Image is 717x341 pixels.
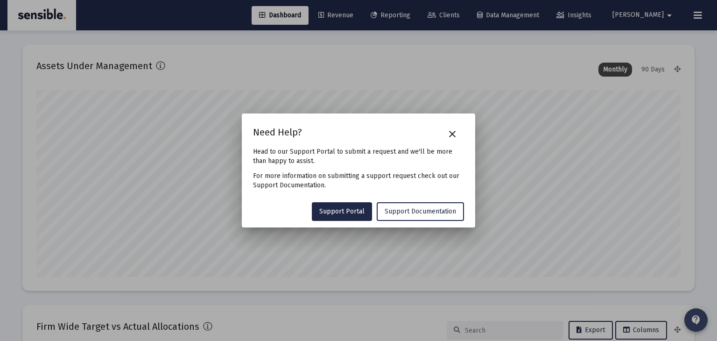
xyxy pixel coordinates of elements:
span: Support Documentation [385,207,456,215]
h2: Need Help? [253,125,302,140]
span: Support Portal [319,207,365,215]
a: Support Documentation [377,202,464,221]
p: Head to our Support Portal to submit a request and we'll be more than happy to assist. [253,147,464,166]
a: Support Portal [312,202,372,221]
mat-icon: close [447,128,458,140]
p: For more information on submitting a support request check out our Support Documentation. [253,171,464,190]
